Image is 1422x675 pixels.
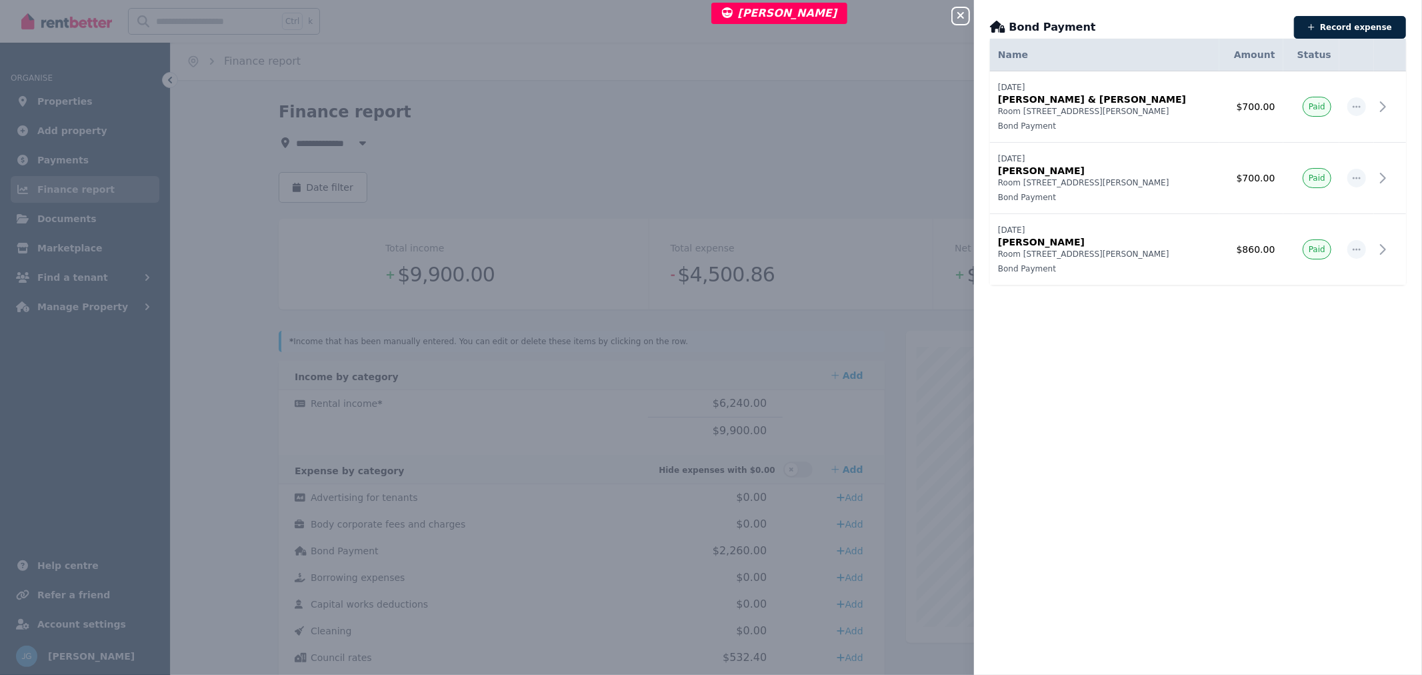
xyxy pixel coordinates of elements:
th: Name [990,39,1219,71]
p: Bond Payment [998,263,1211,274]
p: Bond Payment [998,192,1211,203]
p: [PERSON_NAME] [998,164,1211,177]
td: $700.00 [1219,143,1283,214]
p: [DATE] [998,82,1211,93]
p: [PERSON_NAME] & [PERSON_NAME] [998,93,1211,106]
p: Room [STREET_ADDRESS][PERSON_NAME] [998,106,1211,117]
span: Paid [1309,244,1325,255]
th: Status [1283,39,1339,71]
p: [DATE] [998,225,1211,235]
span: Paid [1309,101,1325,112]
td: $700.00 [1219,71,1283,143]
span: Paid [1309,173,1325,183]
p: [PERSON_NAME] [998,235,1211,249]
p: Room [STREET_ADDRESS][PERSON_NAME] [998,177,1211,188]
p: Room [STREET_ADDRESS][PERSON_NAME] [998,249,1211,259]
p: Bond Payment [998,121,1211,131]
span: Bond Payment [1009,19,1096,35]
p: [DATE] [998,153,1211,164]
td: $860.00 [1219,214,1283,285]
button: Record expense [1294,16,1406,39]
th: Amount [1219,39,1283,71]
